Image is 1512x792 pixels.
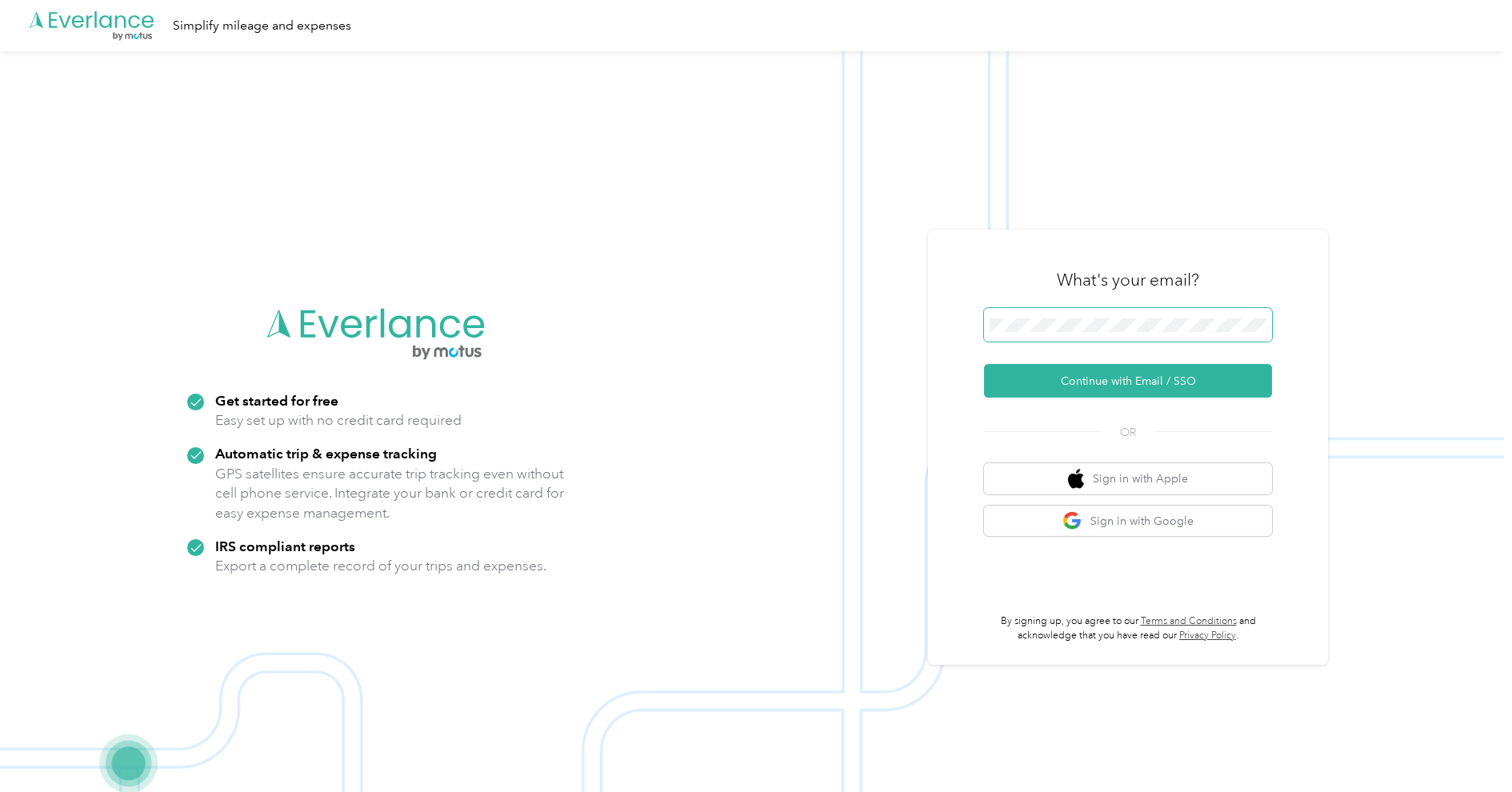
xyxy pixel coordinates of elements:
[1141,615,1237,627] a: Terms and Conditions
[1068,469,1084,489] img: apple logo
[984,463,1272,494] button: apple logoSign in with Apple
[1057,269,1199,291] h3: What's your email?
[1100,424,1156,441] span: OR
[984,614,1272,642] p: By signing up, you agree to our and acknowledge that you have read our .
[173,16,351,36] div: Simplify mileage and expenses
[1179,630,1236,642] a: Privacy Policy
[1422,702,1512,792] iframe: Everlance-gr Chat Button Frame
[215,538,355,554] strong: IRS compliant reports
[215,392,338,409] strong: Get started for free
[215,464,565,523] p: GPS satellites ensure accurate trip tracking even without cell phone service. Integrate your bank...
[215,445,437,462] strong: Automatic trip & expense tracking
[215,410,462,430] p: Easy set up with no credit card required
[215,556,546,576] p: Export a complete record of your trips and expenses.
[984,506,1272,537] button: google logoSign in with Google
[984,364,1272,398] button: Continue with Email / SSO
[1062,511,1082,531] img: google logo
